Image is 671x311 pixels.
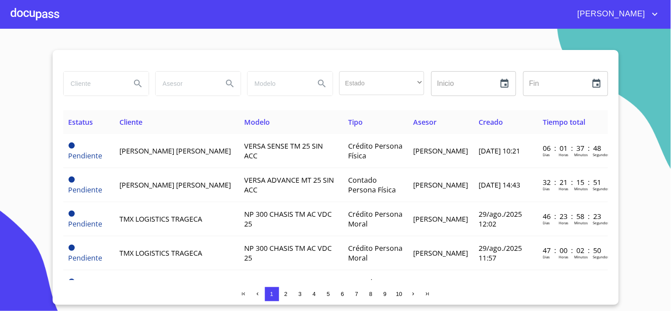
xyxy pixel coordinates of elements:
p: Segundos [593,220,609,225]
p: Segundos [593,254,609,259]
button: 8 [364,287,378,301]
span: 7 [355,291,358,297]
span: [PERSON_NAME] [414,248,468,258]
span: Tiempo total [543,117,585,127]
span: [DATE] 10:21 [479,146,521,156]
span: 10 [396,291,402,297]
span: Pendiente [69,245,75,251]
button: 4 [307,287,322,301]
span: Pendiente [69,219,103,229]
button: Search [311,73,333,94]
span: Pendiente [69,177,75,183]
span: 26/ago./2025 11:42 [479,277,522,297]
span: Estatus [69,117,93,127]
p: 06 : 01 : 37 : 48 [543,143,602,153]
input: search [156,72,216,96]
p: Horas [559,186,568,191]
button: 2 [279,287,293,301]
span: Contado Persona Física [348,175,396,195]
span: [PERSON_NAME] [414,146,468,156]
span: 29/ago./2025 12:02 [479,209,522,229]
p: Dias [543,186,550,191]
span: Crédito Persona Moral [348,209,403,229]
input: search [248,72,308,96]
p: 50 : 00 : 18 : 22 [543,280,602,289]
p: Minutos [574,254,588,259]
span: 4 [313,291,316,297]
span: MARCH ADVANCE TM [DATE] ADVANCE TA 25 [244,277,320,297]
span: 9 [383,291,387,297]
p: Horas [559,254,568,259]
span: [PERSON_NAME] [571,7,650,21]
span: [PERSON_NAME] [414,180,468,190]
span: Pendiente [69,211,75,217]
span: [DATE] 14:43 [479,180,521,190]
button: 3 [293,287,307,301]
p: Dias [543,254,550,259]
span: Creado [479,117,503,127]
button: 1 [265,287,279,301]
span: 2 [284,291,288,297]
button: 5 [322,287,336,301]
p: Segundos [593,186,609,191]
button: Search [219,73,241,94]
button: 7 [350,287,364,301]
span: VERSA ADVANCE MT 25 SIN ACC [244,175,334,195]
span: Cliente [120,117,143,127]
button: account of current user [571,7,660,21]
p: Segundos [593,152,609,157]
span: 8 [369,291,372,297]
span: Asesor [414,117,437,127]
p: Dias [543,220,550,225]
span: Pendiente [69,142,75,149]
span: [PERSON_NAME] [414,214,468,224]
span: Pendiente [69,185,103,195]
div: ​ [339,71,424,95]
p: Minutos [574,152,588,157]
span: Crédito Persona Moral [348,243,403,263]
p: 32 : 21 : 15 : 51 [543,177,602,187]
span: Crédito Persona Física [348,141,403,161]
p: Minutos [574,220,588,225]
span: TMX LOGISTICS TRAGECA [120,248,203,258]
span: VERSA SENSE TM 25 SIN ACC [244,141,323,161]
span: TMX LOGISTICS TRAGECA [120,214,203,224]
span: Pendiente [69,253,103,263]
button: Search [127,73,149,94]
span: 29/ago./2025 11:57 [479,243,522,263]
p: Dias [543,152,550,157]
span: Contado Persona Física [348,277,396,297]
p: Horas [559,220,568,225]
button: 9 [378,287,392,301]
button: 10 [392,287,406,301]
span: [PERSON_NAME] [PERSON_NAME] [120,146,231,156]
p: Minutos [574,186,588,191]
p: 46 : 23 : 58 : 23 [543,211,602,221]
span: Tipo [348,117,363,127]
span: NP 300 CHASIS TM AC VDC 25 [244,243,332,263]
p: 47 : 00 : 02 : 50 [543,246,602,255]
input: search [64,72,124,96]
span: 5 [327,291,330,297]
p: Horas [559,152,568,157]
button: 6 [336,287,350,301]
span: Pendiente [69,151,103,161]
span: [PERSON_NAME] [PERSON_NAME] [120,180,231,190]
span: 1 [270,291,273,297]
span: 6 [341,291,344,297]
span: NP 300 CHASIS TM AC VDC 25 [244,209,332,229]
span: Modelo [244,117,270,127]
span: 3 [299,291,302,297]
span: Pendiente [69,279,75,285]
